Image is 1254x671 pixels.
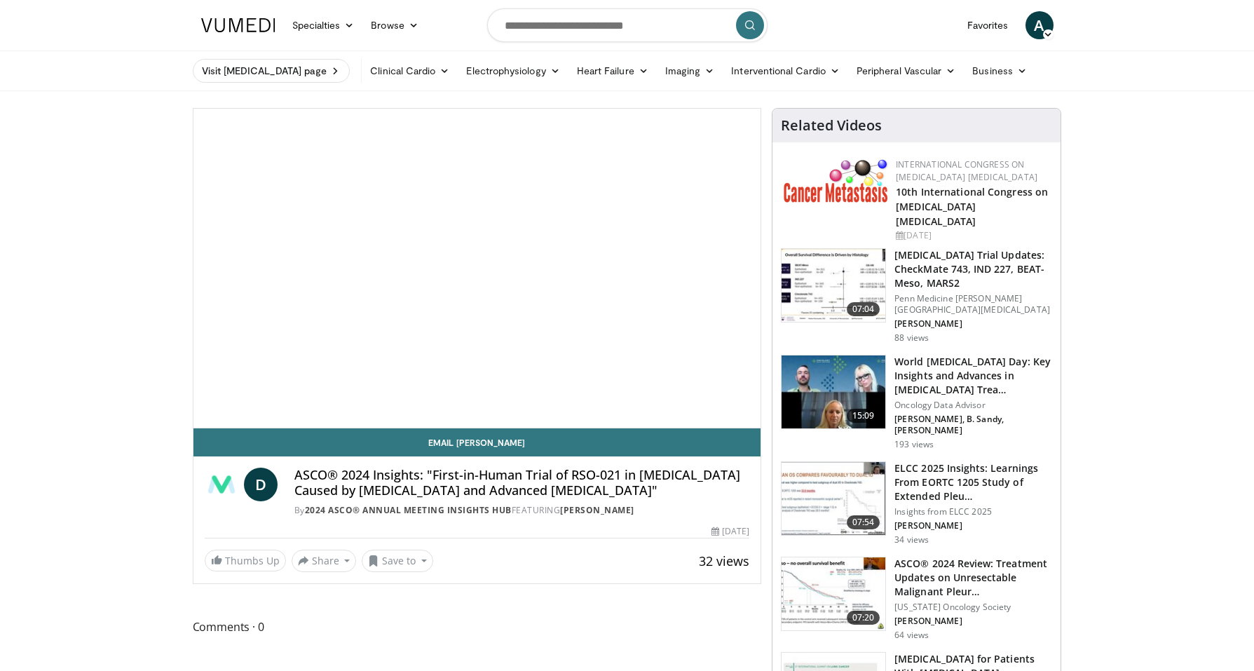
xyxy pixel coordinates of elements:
[205,468,238,501] img: 2024 ASCO® Annual Meeting Insights Hub
[894,520,1052,531] p: [PERSON_NAME]
[896,229,1049,242] div: [DATE]
[894,506,1052,517] p: Insights from ELCC 2025
[560,504,634,516] a: [PERSON_NAME]
[894,293,1052,316] p: Penn Medicine [PERSON_NAME][GEOGRAPHIC_DATA][MEDICAL_DATA]
[205,550,286,571] a: Thumbs Up
[487,8,768,42] input: Search topics, interventions
[894,400,1052,411] p: Oncology Data Advisor
[896,158,1037,183] a: International Congress on [MEDICAL_DATA] [MEDICAL_DATA]
[781,557,1052,641] a: 07:20 ASCO® 2024 Review: Treatment Updates on Unresectable Malignant Pleur… [US_STATE] Oncology S...
[782,462,885,535] img: 8fb00e35-c490-44d3-9970-68b21be259cc.150x105_q85_crop-smart_upscale.jpg
[894,414,1052,436] p: [PERSON_NAME], B. Sandy, [PERSON_NAME]
[362,550,433,572] button: Save to
[894,318,1052,330] p: [PERSON_NAME]
[894,439,934,450] p: 193 views
[847,302,880,316] span: 07:04
[848,57,964,85] a: Peripheral Vascular
[782,249,885,322] img: a34207a0-fae7-4376-8f36-cffde97a3736.150x105_q85_crop-smart_upscale.jpg
[894,461,1052,503] h3: ELCC 2025 Insights: Learnings From EORTC 1205 Study of Extended Pleu…
[784,158,889,203] img: 6ff8bc22-9509-4454-a4f8-ac79dd3b8976.png.150x105_q85_autocrop_double_scale_upscale_version-0.2.png
[294,504,750,517] div: By FEATURING
[305,504,512,516] a: 2024 ASCO® Annual Meeting Insights Hub
[568,57,657,85] a: Heart Failure
[894,355,1052,397] h3: World [MEDICAL_DATA] Day: Key Insights and Advances in [MEDICAL_DATA] Trea…
[458,57,568,85] a: Electrophysiology
[896,185,1048,228] a: 10th International Congress on [MEDICAL_DATA] [MEDICAL_DATA]
[894,332,929,344] p: 88 views
[894,630,929,641] p: 64 views
[362,57,458,85] a: Clinical Cardio
[362,11,427,39] a: Browse
[193,618,762,636] span: Comments 0
[657,57,723,85] a: Imaging
[894,248,1052,290] h3: [MEDICAL_DATA] Trial Updates: CheckMate 743, IND 227, BEAT-Meso, MARS2
[284,11,363,39] a: Specialties
[782,557,885,630] img: a43d59b9-5837-4202-9c7c-976b8b55d234.150x105_q85_crop-smart_upscale.jpg
[193,59,350,83] a: Visit [MEDICAL_DATA] page
[847,515,880,529] span: 07:54
[244,468,278,501] a: D
[894,557,1052,599] h3: ASCO® 2024 Review: Treatment Updates on Unresectable Malignant Pleur…
[711,525,749,538] div: [DATE]
[1025,11,1054,39] a: A
[782,355,885,428] img: 6718626d-8397-40b9-9956-59e8a7265b7f.150x105_q85_crop-smart_upscale.jpg
[847,409,880,423] span: 15:09
[964,57,1035,85] a: Business
[699,553,749,569] span: 32 views
[894,616,1052,627] p: [PERSON_NAME]
[201,18,275,32] img: VuMedi Logo
[723,57,848,85] a: Interventional Cardio
[781,355,1052,450] a: 15:09 World [MEDICAL_DATA] Day: Key Insights and Advances in [MEDICAL_DATA] Trea… Oncology Data A...
[959,11,1017,39] a: Favorites
[193,109,761,428] video-js: Video Player
[193,428,761,456] a: Email [PERSON_NAME]
[294,468,750,498] h4: ASCO® 2024 Insights: "First-in-Human Trial of RSO-021 in [MEDICAL_DATA] Caused by [MEDICAL_DATA] ...
[894,602,1052,613] p: [US_STATE] Oncology Society
[781,461,1052,545] a: 07:54 ELCC 2025 Insights: Learnings From EORTC 1205 Study of Extended Pleu… Insights from ELCC 20...
[781,248,1052,344] a: 07:04 [MEDICAL_DATA] Trial Updates: CheckMate 743, IND 227, BEAT-Meso, MARS2 Penn Medicine [PERSO...
[781,117,882,134] h4: Related Videos
[292,550,357,572] button: Share
[894,534,929,545] p: 34 views
[847,611,880,625] span: 07:20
